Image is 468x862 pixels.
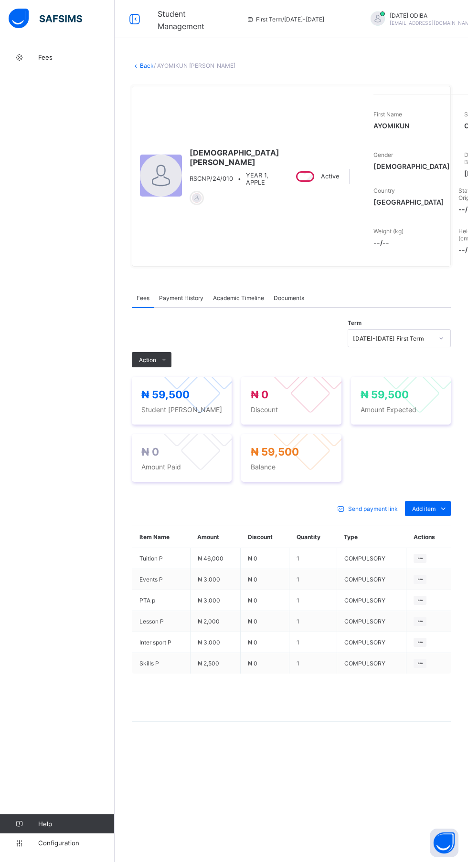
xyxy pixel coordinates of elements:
td: COMPULSORY [337,611,406,632]
th: Type [337,526,406,548]
button: Open asap [430,829,458,857]
span: ₦ 0 [248,660,257,667]
span: Inter sport P [139,639,183,646]
div: [DATE]-[DATE] First Term [353,335,433,342]
span: RSCNP/24/010 [190,175,233,182]
span: YEAR 1, APPLE [246,172,268,186]
span: --/-- [373,239,444,247]
span: ₦ 59,500 [251,446,299,458]
span: ₦ 0 [248,576,257,583]
span: PTA p [139,597,183,604]
td: COMPULSORY [337,569,406,590]
span: ₦ 59,500 [361,388,409,401]
span: [DEMOGRAPHIC_DATA] [373,162,450,170]
span: Term [348,320,362,326]
div: • [190,172,279,186]
th: Actions [406,526,451,548]
span: ₦ 3,000 [198,597,220,604]
span: Add item [412,505,436,512]
span: ₦ 3,000 [198,576,220,583]
th: Item Name [132,526,191,548]
span: Fees [137,294,149,301]
span: Skills P [139,660,183,667]
span: Amount Expected [361,405,441,414]
span: ₦ 0 [248,597,257,604]
span: Weight (kg) [373,228,404,235]
td: 1 [289,632,337,653]
th: Quantity [289,526,337,548]
td: 1 [289,569,337,590]
span: session/term information [246,16,324,23]
span: Events P [139,576,183,583]
td: 1 [289,653,337,674]
span: Help [38,820,114,828]
span: ₦ 0 [141,446,159,458]
span: ₦ 0 [248,639,257,646]
td: 1 [289,611,337,632]
span: ₦ 59,500 [141,388,190,401]
span: Country [373,187,395,194]
img: safsims [9,9,82,29]
th: Amount [190,526,241,548]
span: ₦ 0 [248,555,257,562]
span: ₦ 2,000 [198,618,220,625]
td: COMPULSORY [337,590,406,611]
span: Documents [274,294,304,301]
span: Action [139,356,156,363]
span: Gender [373,151,393,158]
a: Back [140,62,154,69]
td: COMPULSORY [337,548,406,569]
span: AYOMIKUN [373,122,450,130]
span: Discount [251,405,331,414]
th: Discount [241,526,289,548]
td: 1 [289,590,337,611]
span: Balance [251,463,331,471]
span: Student Management [158,9,204,31]
span: / AYOMIKUN [PERSON_NAME] [154,62,235,69]
td: COMPULSORY [337,653,406,674]
span: Lesson P [139,618,183,625]
span: ₦ 3,000 [198,639,220,646]
span: [GEOGRAPHIC_DATA] [373,198,444,206]
span: Payment History [159,294,203,301]
span: Send payment link [348,505,398,512]
span: ₦ 2,500 [198,660,219,667]
span: [DEMOGRAPHIC_DATA] [PERSON_NAME] [190,148,279,167]
span: ₦ 46,000 [198,555,223,562]
span: Configuration [38,839,114,847]
span: ₦ 0 [251,388,268,401]
span: Amount Paid [141,463,222,471]
span: Academic Timeline [213,294,264,301]
span: ₦ 0 [248,618,257,625]
td: 1 [289,548,337,569]
span: Student [PERSON_NAME] [141,405,222,414]
span: First Name [373,111,402,118]
span: Active [321,173,339,180]
span: Fees [38,53,115,61]
td: COMPULSORY [337,632,406,653]
span: Tuition P [139,555,183,562]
